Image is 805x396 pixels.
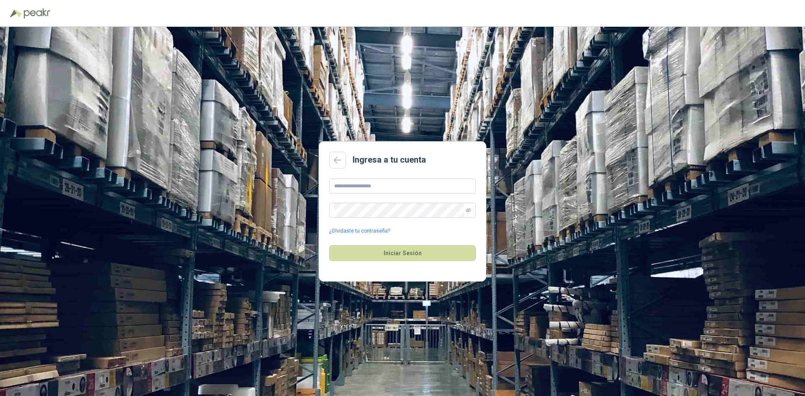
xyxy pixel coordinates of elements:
img: Peakr [23,8,50,18]
span: eye-invisible [466,208,471,213]
button: Iniciar Sesión [329,245,476,261]
a: ¿Olvidaste tu contraseña? [329,227,390,235]
h2: Ingresa a tu cuenta [353,153,426,166]
img: Logo [10,9,22,18]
